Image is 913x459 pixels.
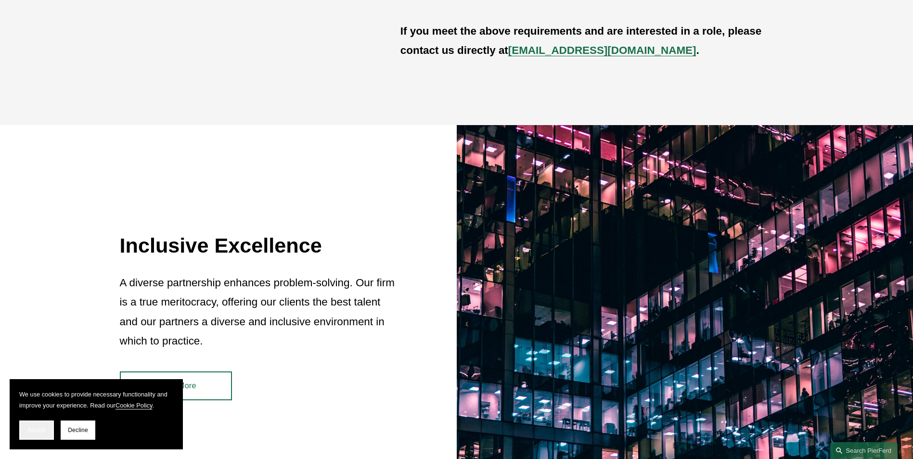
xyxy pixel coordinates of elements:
p: A diverse partnership enhances problem-solving. Our firm is a true meritocracy, offering our clie... [120,273,400,351]
a: Cookie Policy [116,402,153,409]
section: Cookie banner [10,379,183,449]
button: Accept [19,421,54,440]
p: We use cookies to provide necessary functionality and improve your experience. Read our . [19,389,173,411]
a: Learn More [120,371,232,400]
span: Accept [27,427,46,433]
strong: If you meet the above requirements and are interested in a role, please contact us directly at [400,25,765,56]
button: Decline [61,421,95,440]
a: Search this site [830,442,898,459]
span: Decline [68,427,88,433]
a: [EMAIL_ADDRESS][DOMAIN_NAME] [508,44,696,56]
span: Inclusive Excellence [120,234,322,257]
strong: . [696,44,699,56]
